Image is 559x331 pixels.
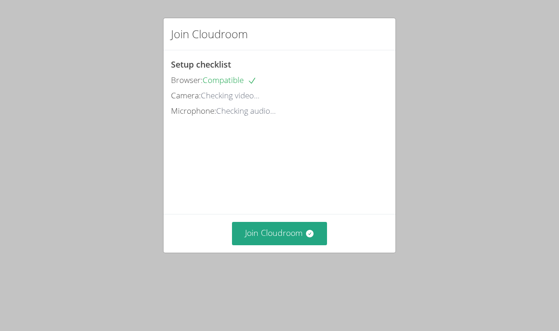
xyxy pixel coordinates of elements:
span: Browser: [171,75,203,85]
span: Compatible [203,75,257,85]
button: Join Cloudroom [232,222,327,245]
span: Checking audio... [216,105,276,116]
span: Checking video... [201,90,259,101]
h2: Join Cloudroom [171,26,248,42]
span: Setup checklist [171,59,231,70]
span: Camera: [171,90,201,101]
span: Microphone: [171,105,216,116]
